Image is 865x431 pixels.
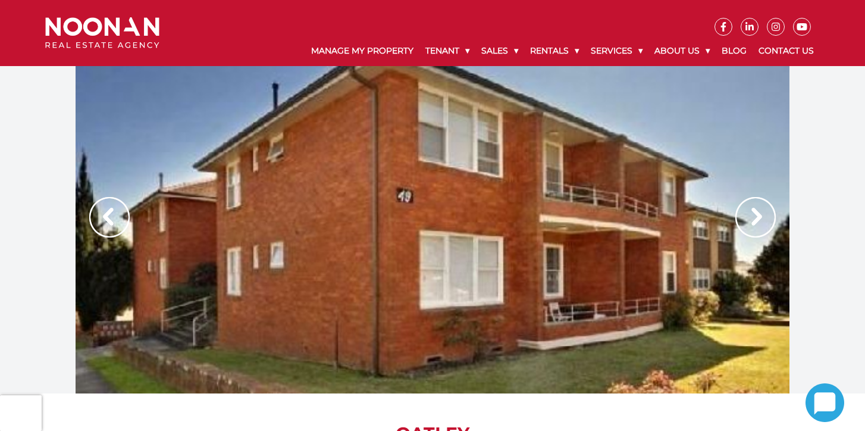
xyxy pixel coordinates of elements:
a: Manage My Property [305,36,419,66]
img: Arrow slider [89,197,130,238]
a: Services [585,36,648,66]
a: Contact Us [753,36,820,66]
a: Rentals [524,36,585,66]
a: Tenant [419,36,475,66]
a: About Us [648,36,716,66]
a: Sales [475,36,524,66]
a: Blog [716,36,753,66]
img: Arrow slider [735,197,776,238]
img: Noonan Real Estate Agency [45,17,159,49]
